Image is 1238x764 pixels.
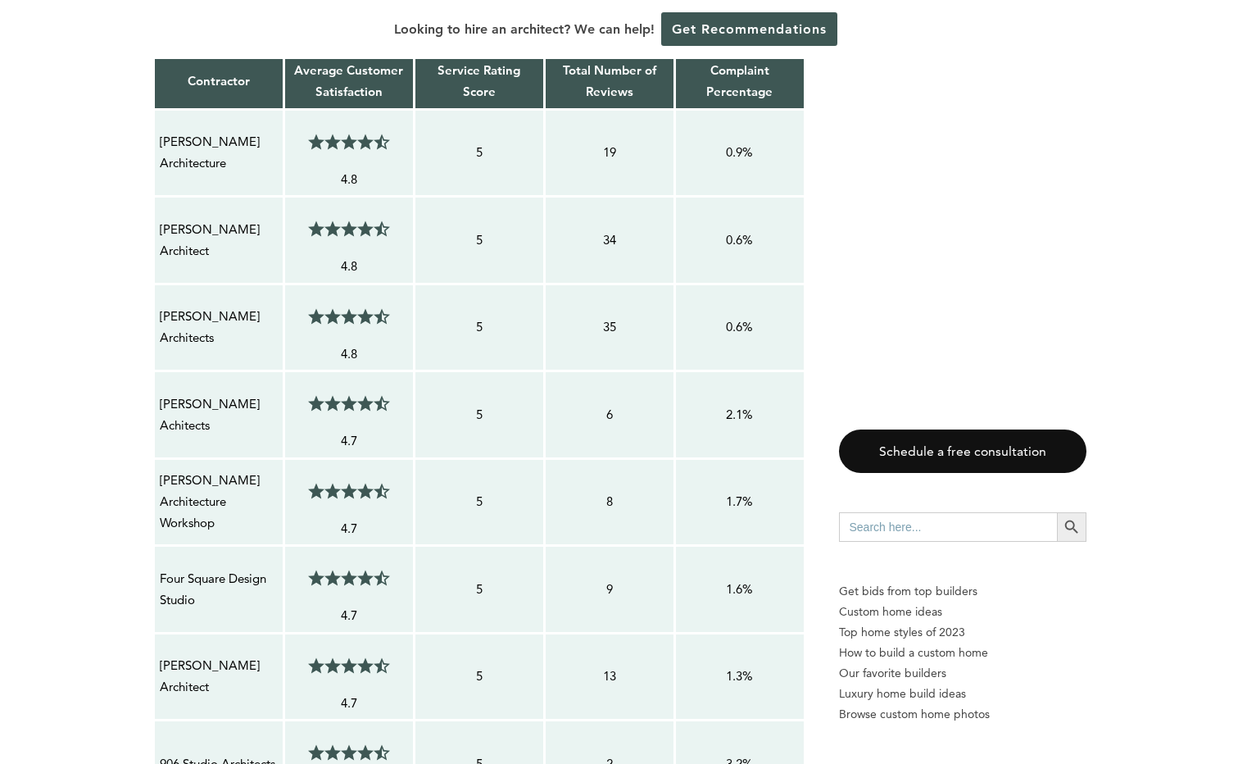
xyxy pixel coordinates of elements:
p: Four Square Design Studio [160,568,278,612]
p: 5 [420,666,538,687]
p: 19 [551,142,669,163]
p: 5 [420,230,538,251]
p: 5 [420,142,538,163]
p: 5 [420,579,538,600]
p: 0.6% [681,230,799,251]
p: 4.7 [290,693,408,714]
a: Get Recommendations [661,12,837,46]
p: 9 [551,579,669,600]
p: [PERSON_NAME] Architecture [160,131,278,175]
p: 4.8 [290,169,408,190]
strong: Average Customer Satisfaction [294,62,403,99]
p: 6 [551,404,669,425]
p: 8 [551,491,669,512]
p: 35 [551,316,669,338]
p: 0.9% [681,142,799,163]
a: How to build a custom home [839,643,1086,663]
p: 1.6% [681,579,799,600]
p: 0.6% [681,316,799,338]
input: Search here... [839,512,1057,542]
a: Schedule a free consultation [839,430,1086,473]
a: Top home styles of 2023 [839,622,1086,643]
a: Browse custom home photos [839,704,1086,725]
p: [PERSON_NAME] Architect [160,219,278,262]
a: Luxury home build ideas [839,684,1086,704]
strong: Contractor [188,73,250,89]
p: 4.8 [290,343,408,365]
a: Our favorite builders [839,663,1086,684]
strong: Complaint Percentage [706,62,773,99]
p: 5 [420,316,538,338]
p: 5 [420,404,538,425]
p: 4.7 [290,605,408,626]
p: 34 [551,230,669,251]
p: Get bids from top builders [839,581,1086,602]
a: Custom home ideas [839,602,1086,622]
strong: Service Rating Score [438,62,520,99]
p: 2.1% [681,404,799,425]
p: 4.7 [290,518,408,539]
p: [PERSON_NAME] Architect [160,655,278,698]
p: 1.7% [681,491,799,512]
p: [PERSON_NAME] Architecture Workshop [160,470,278,534]
p: 5 [420,491,538,512]
p: [PERSON_NAME] Architects [160,306,278,349]
p: 13 [551,666,669,687]
strong: Total Number of Reviews [563,62,656,99]
p: [PERSON_NAME] Achitects [160,393,278,437]
p: 4.8 [290,256,408,277]
p: 4.7 [290,430,408,452]
p: 1.3% [681,666,799,687]
svg: Search [1063,518,1081,536]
